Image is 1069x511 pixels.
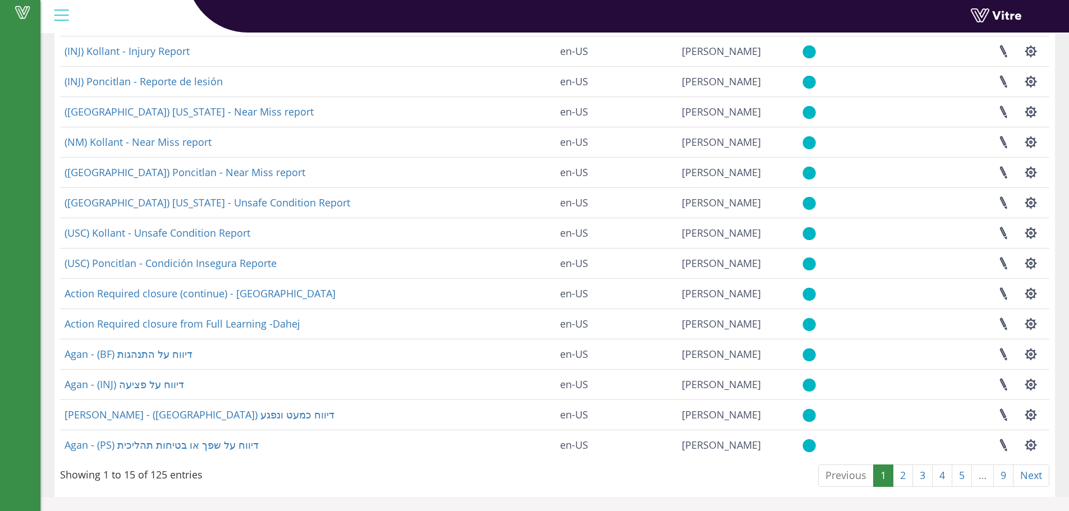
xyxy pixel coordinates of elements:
a: [PERSON_NAME] - ([GEOGRAPHIC_DATA]) דיווח כמעט ונפגע [65,408,334,421]
a: 3 [912,464,933,487]
span: 379 [682,44,761,58]
a: 4 [932,464,952,487]
img: yes [802,166,816,180]
a: Agan - (BF) דיווח על התנהגות [65,347,192,361]
img: yes [802,348,816,362]
a: ([GEOGRAPHIC_DATA]) Poncitlan - Near Miss report [65,165,305,179]
img: yes [802,75,816,89]
a: Next [1013,464,1049,487]
span: 379 [682,317,761,330]
span: 379 [682,408,761,421]
a: Action Required closure (continue) - [GEOGRAPHIC_DATA] [65,287,336,300]
img: yes [802,136,816,150]
a: (INJ) Kollant - Injury Report [65,44,190,58]
img: yes [802,105,816,119]
td: en-US [556,248,677,278]
td: en-US [556,278,677,309]
img: yes [802,196,816,210]
span: 379 [682,378,761,391]
span: 379 [682,438,761,452]
td: en-US [556,36,677,66]
a: (USC) Poncitlan - Condición Insegura Reporte [65,256,277,270]
a: 9 [993,464,1013,487]
td: en-US [556,339,677,369]
img: yes [802,378,816,392]
td: en-US [556,157,677,187]
div: Showing 1 to 15 of 125 entries [60,463,203,482]
td: en-US [556,430,677,460]
a: 5 [952,464,972,487]
a: Agan - (INJ) דיווח על פציעה [65,378,184,391]
span: 379 [682,256,761,270]
td: en-US [556,218,677,248]
td: en-US [556,399,677,430]
td: en-US [556,127,677,157]
td: en-US [556,309,677,339]
td: en-US [556,187,677,218]
td: en-US [556,96,677,127]
td: en-US [556,369,677,399]
a: (INJ) Poncitlan - Reporte de lesión [65,75,223,88]
a: Agan - (PS) דיווח על שפך או בטיחות תהליכית [65,438,259,452]
a: (USC) Kollant - Unsafe Condition Report [65,226,250,240]
span: 379 [682,135,761,149]
span: 379 [682,165,761,179]
img: yes [802,257,816,271]
td: en-US [556,66,677,96]
span: 379 [682,105,761,118]
img: yes [802,408,816,422]
img: yes [802,439,816,453]
img: yes [802,227,816,241]
span: 379 [682,75,761,88]
a: ([GEOGRAPHIC_DATA]) [US_STATE] - Near Miss report [65,105,314,118]
span: 379 [682,196,761,209]
a: … [971,464,994,487]
a: 2 [893,464,913,487]
a: ([GEOGRAPHIC_DATA]) [US_STATE] - Unsafe Condition Report [65,196,350,209]
a: (NM) Kollant - Near Miss report [65,135,212,149]
a: Previous [818,464,874,487]
a: 1 [873,464,893,487]
span: 379 [682,226,761,240]
img: yes [802,287,816,301]
a: Action Required closure from Full Learning -Dahej [65,317,300,330]
span: 379 [682,287,761,300]
span: 379 [682,347,761,361]
img: yes [802,317,816,332]
img: yes [802,45,816,59]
